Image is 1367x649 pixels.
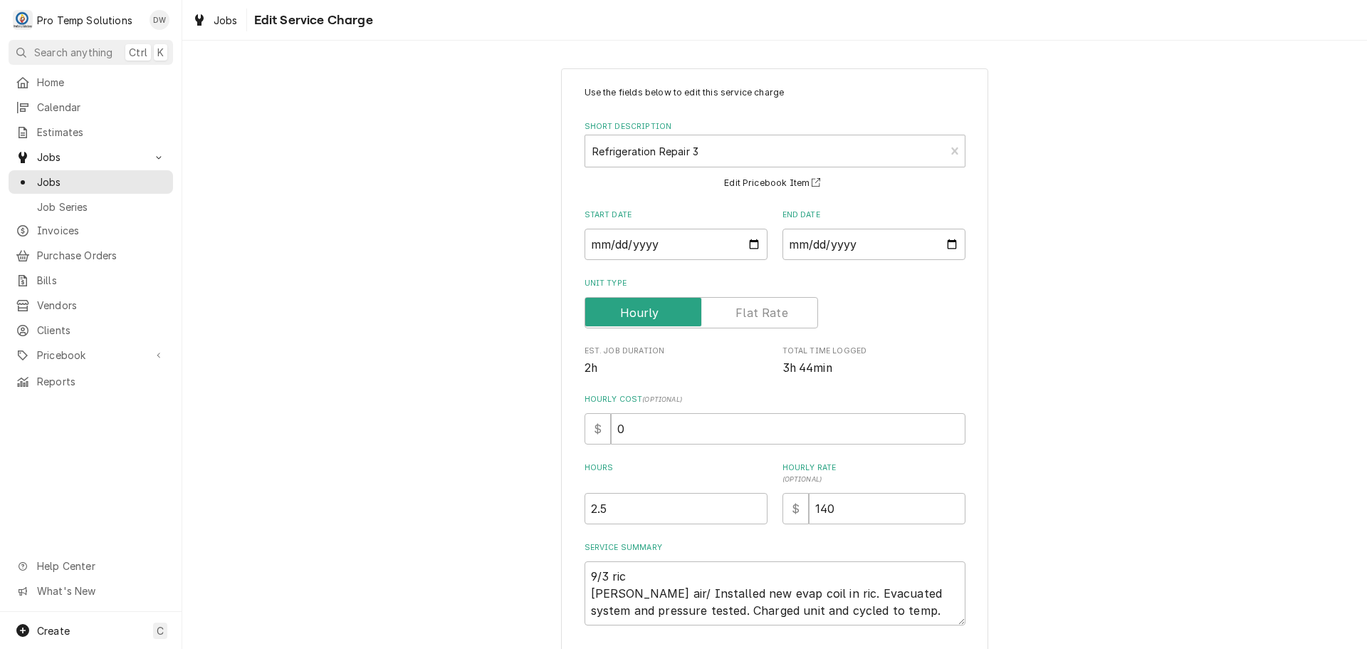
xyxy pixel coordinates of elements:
[37,559,164,573] span: Help Center
[187,9,243,32] a: Jobs
[782,475,822,483] span: ( optional )
[782,462,965,524] div: [object Object]
[9,269,173,292] a: Bills
[9,95,173,119] a: Calendar
[585,121,965,192] div: Short Description
[37,323,166,338] span: Clients
[782,229,965,260] input: yyyy-mm-dd
[9,370,173,393] a: Reports
[585,413,611,445] div: $
[9,120,173,144] a: Estimates
[9,343,173,367] a: Go to Pricebook
[585,542,965,554] label: Service Summary
[150,10,169,30] div: Dana Williams's Avatar
[37,199,166,214] span: Job Series
[9,244,173,267] a: Purchase Orders
[9,554,173,578] a: Go to Help Center
[9,145,173,169] a: Go to Jobs
[585,229,768,260] input: yyyy-mm-dd
[9,71,173,94] a: Home
[9,170,173,194] a: Jobs
[9,40,173,65] button: Search anythingCtrlK
[585,462,768,485] label: Hours
[585,394,965,405] label: Hourly Cost
[37,248,166,263] span: Purchase Orders
[157,45,164,60] span: K
[150,10,169,30] div: DW
[37,13,132,28] div: Pro Temp Solutions
[585,346,768,357] span: Est. Job Duration
[214,13,238,28] span: Jobs
[782,493,809,524] div: $
[157,623,164,638] span: C
[585,209,768,221] label: Start Date
[585,278,965,328] div: Unit Type
[585,561,965,625] textarea: 9/3 ric [PERSON_NAME] air/ Installed new evap coil in ric. Evacuated system and pressure tested. ...
[13,10,33,30] div: Pro Temp Solutions's Avatar
[585,86,965,625] div: Line Item Create/Update Form
[782,209,965,260] div: End Date
[37,125,166,140] span: Estimates
[782,209,965,221] label: End Date
[585,361,597,375] span: 2h
[37,175,166,189] span: Jobs
[37,273,166,288] span: Bills
[129,45,147,60] span: Ctrl
[585,346,768,376] div: Est. Job Duration
[782,346,965,376] div: Total Time Logged
[642,395,682,403] span: ( optional )
[585,86,965,99] p: Use the fields below to edit this service charge
[37,625,70,637] span: Create
[585,542,965,625] div: Service Summary
[37,150,145,165] span: Jobs
[37,348,145,363] span: Pricebook
[782,361,832,375] span: 3h 44min
[37,75,166,90] span: Home
[37,583,164,598] span: What's New
[9,219,173,242] a: Invoices
[13,10,33,30] div: P
[722,175,827,192] button: Edit Pricebook Item
[585,360,768,377] span: Est. Job Duration
[37,223,166,238] span: Invoices
[37,374,166,389] span: Reports
[585,121,965,133] label: Short Description
[9,294,173,317] a: Vendors
[37,100,166,115] span: Calendar
[9,579,173,603] a: Go to What's New
[250,11,373,30] span: Edit Service Charge
[782,462,965,485] label: Hourly Rate
[585,278,965,289] label: Unit Type
[782,360,965,377] span: Total Time Logged
[37,298,166,313] span: Vendors
[585,462,768,524] div: [object Object]
[585,209,768,260] div: Start Date
[9,195,173,219] a: Job Series
[585,394,965,445] div: Hourly Cost
[9,318,173,342] a: Clients
[782,346,965,357] span: Total Time Logged
[34,45,112,60] span: Search anything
